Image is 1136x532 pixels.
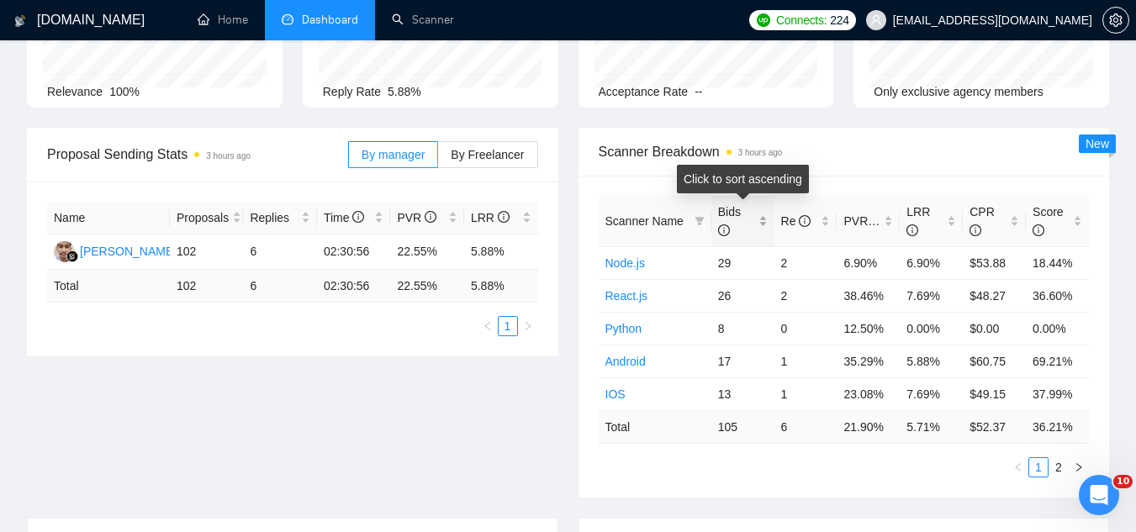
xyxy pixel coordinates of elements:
span: PVR [397,211,436,224]
td: 37.99% [1026,377,1089,410]
div: [PERSON_NAME] [80,242,177,261]
span: info-circle [1033,224,1044,236]
span: Replies [250,208,298,227]
iframe: Intercom live chat [1079,475,1119,515]
th: Proposals [170,202,244,234]
span: Proposal Sending Stats [47,144,348,165]
td: 5.88 % [464,270,538,303]
div: Click to sort ascending [677,165,809,193]
button: left [1008,457,1028,477]
td: $48.27 [963,279,1026,312]
span: info-circle [718,224,730,236]
td: 29 [711,246,774,279]
li: Next Page [518,316,538,336]
a: searchScanner [392,13,454,27]
th: Replies [243,202,317,234]
span: user [870,14,882,26]
td: $60.75 [963,345,1026,377]
td: 102 [170,234,244,270]
a: 2 [1049,458,1068,477]
img: AI [54,241,75,262]
span: info-circle [425,211,436,223]
span: Re [781,214,811,228]
span: Proposals [177,208,229,227]
span: Connects: [776,11,827,29]
td: 38.46% [837,279,900,312]
span: By manager [362,148,425,161]
span: Time [324,211,364,224]
span: -- [695,85,702,98]
a: Python [605,322,642,335]
td: 2 [774,246,837,279]
span: info-circle [352,211,364,223]
span: PVR [843,214,883,228]
span: Relevance [47,85,103,98]
li: Previous Page [478,316,498,336]
td: 5.88% [900,345,963,377]
span: filter [695,216,705,226]
a: React.js [605,289,648,303]
td: 26 [711,279,774,312]
td: Total [47,270,170,303]
td: 5.88% [464,234,538,270]
span: info-circle [970,224,981,236]
a: IOS [605,387,626,401]
td: 6 [243,234,317,270]
td: 6 [774,410,837,443]
span: New [1086,137,1109,150]
span: left [483,321,493,331]
td: 6 [243,270,317,303]
span: 5.88% [388,85,421,98]
button: setting [1102,7,1129,34]
time: 3 hours ago [206,151,251,161]
a: 1 [1029,458,1048,477]
span: By Freelancer [451,148,524,161]
li: 2 [1049,457,1069,477]
td: 02:30:56 [317,234,391,270]
button: left [478,316,498,336]
td: 21.90 % [837,410,900,443]
span: right [1074,462,1084,472]
td: Total [599,410,711,443]
td: 7.69% [900,279,963,312]
td: 69.21% [1026,345,1089,377]
td: 02:30:56 [317,270,391,303]
span: right [523,321,533,331]
img: logo [14,8,26,34]
td: 0.00% [900,312,963,345]
li: Next Page [1069,457,1089,477]
td: 6.90% [837,246,900,279]
button: right [1069,457,1089,477]
span: 100% [109,85,140,98]
img: gigradar-bm.png [66,250,78,262]
span: Reply Rate [323,85,381,98]
td: 105 [711,410,774,443]
a: AI[PERSON_NAME] [54,244,177,257]
li: 1 [1028,457,1049,477]
span: 10 [1113,475,1133,488]
td: $0.00 [963,312,1026,345]
button: right [518,316,538,336]
a: Node.js [605,256,645,270]
td: 2 [774,279,837,312]
td: 18.44% [1026,246,1089,279]
span: 224 [830,11,848,29]
td: 22.55% [390,234,464,270]
span: info-circle [498,211,510,223]
span: Scanner Breakdown [599,141,1090,162]
img: upwork-logo.png [757,13,770,27]
td: 23.08% [837,377,900,410]
span: Score [1033,205,1064,237]
a: 1 [499,317,517,335]
td: 0 [774,312,837,345]
td: 6.90% [900,246,963,279]
span: LRR [906,205,930,237]
td: 5.71 % [900,410,963,443]
span: CPR [970,205,995,237]
td: 8 [711,312,774,345]
span: filter [691,208,708,234]
td: 12.50% [837,312,900,345]
time: 3 hours ago [738,148,783,157]
span: left [1013,462,1023,472]
td: 13 [711,377,774,410]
